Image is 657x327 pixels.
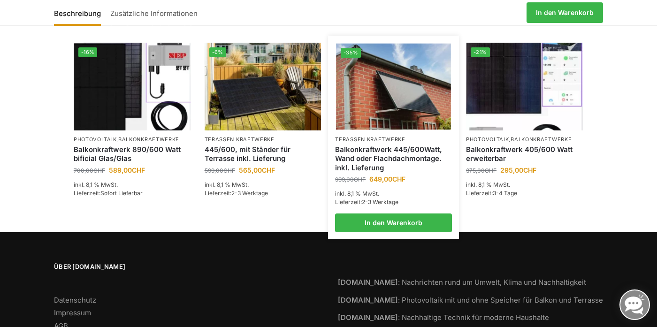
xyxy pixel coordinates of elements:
[485,167,497,174] span: CHF
[369,175,405,183] bdi: 649,00
[54,262,319,272] span: Über [DOMAIN_NAME]
[338,313,549,322] a: [DOMAIN_NAME]: Nachhaltige Technik für moderne Haushalte
[205,181,321,189] p: inkl. 8,1 % MwSt.
[392,175,405,183] span: CHF
[132,166,145,174] span: CHF
[338,313,398,322] strong: [DOMAIN_NAME]
[205,190,268,197] span: Lieferzeit:
[205,167,235,174] bdi: 599,00
[338,278,398,287] strong: [DOMAIN_NAME]
[205,43,321,130] a: -6%Solar Panel im edlen Schwarz mit Ständer
[54,296,96,304] a: Datenschutz
[338,296,398,304] strong: [DOMAIN_NAME]
[74,167,105,174] bdi: 700,00
[118,136,179,143] a: Balkonkraftwerke
[205,43,321,130] img: Solar Panel im edlen Schwarz mit Ständer
[466,145,583,163] a: Balkonkraftwerk 405/600 Watt erweiterbar
[336,44,451,129] img: Wandbefestigung Solarmodul
[335,213,452,232] a: In den Warenkorb legen: „Balkonkraftwerk 445/600Watt, Wand oder Flachdachmontage. inkl. Lieferung“
[74,136,191,143] p: ,
[338,296,603,304] a: [DOMAIN_NAME]: Photovoltaik mit und ohne Speicher für Balkon und Terrasse
[466,43,583,130] img: Steckerfertig Plug & Play mit 410 Watt
[74,43,191,130] a: -16%Bificiales Hochleistungsmodul
[335,136,405,143] a: Terassen Kraftwerke
[354,176,366,183] span: CHF
[493,190,517,197] span: 3-4 Tage
[466,136,509,143] a: Photovoltaik
[511,136,572,143] a: Balkonkraftwerke
[335,145,452,173] a: Balkonkraftwerk 445/600Watt, Wand oder Flachdachmontage. inkl. Lieferung
[231,190,268,197] span: 2-3 Werktage
[466,190,517,197] span: Lieferzeit:
[74,181,191,189] p: inkl. 8,1 % MwSt.
[223,167,235,174] span: CHF
[205,145,321,163] a: 445/600, mit Ständer für Terrasse inkl. Lieferung
[466,136,583,143] p: ,
[338,278,586,287] a: [DOMAIN_NAME]: Nachrichten rund um Umwelt, Klima und Nachhaltigkeit
[335,190,452,198] p: inkl. 8,1 % MwSt.
[205,136,275,143] a: Terassen Kraftwerke
[362,198,398,205] span: 2-3 Werktage
[500,166,536,174] bdi: 295,00
[335,176,366,183] bdi: 999,00
[54,308,91,317] a: Impressum
[466,167,497,174] bdi: 375,00
[100,190,143,197] span: Sofort Lieferbar
[74,145,191,163] a: Balkonkraftwerk 890/600 Watt bificial Glas/Glas
[523,166,536,174] span: CHF
[466,43,583,130] a: -21%Steckerfertig Plug & Play mit 410 Watt
[335,198,398,205] span: Lieferzeit:
[109,166,145,174] bdi: 589,00
[74,190,143,197] span: Lieferzeit:
[336,44,451,129] a: -35%Wandbefestigung Solarmodul
[93,167,105,174] span: CHF
[74,43,191,130] img: Bificiales Hochleistungsmodul
[262,166,275,174] span: CHF
[74,136,116,143] a: Photovoltaik
[239,166,275,174] bdi: 565,00
[466,181,583,189] p: inkl. 8,1 % MwSt.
